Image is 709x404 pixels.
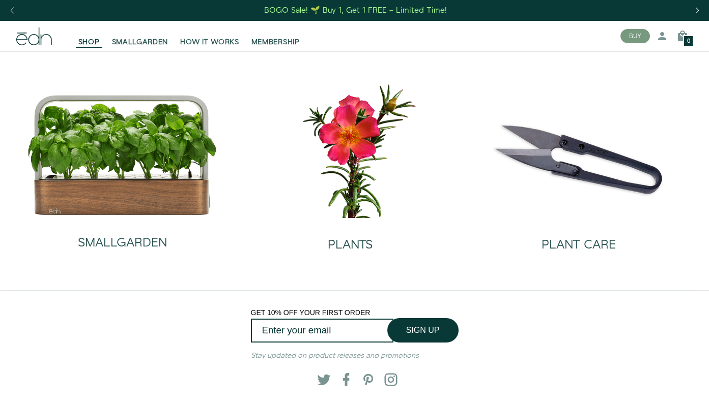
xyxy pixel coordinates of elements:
[78,236,167,250] h2: SMALLGARDEN
[72,25,106,47] a: SHOP
[263,3,448,18] a: BOGO Sale! 🌱 Buy 1, Get 1 FREE – Limited Time!
[473,218,685,260] a: PLANT CARE
[264,5,447,16] div: BOGO Sale! 🌱 Buy 1, Get 1 FREE – Limited Time!
[542,238,616,252] h2: PLANT CARE
[251,351,419,361] em: Stay updated on product releases and promotions
[245,25,306,47] a: MEMBERSHIP
[244,218,456,260] a: PLANTS
[251,37,300,47] span: MEMBERSHIP
[112,37,168,47] span: SMALLGARDEN
[78,37,100,47] span: SHOP
[630,374,699,399] iframe: Opens a widget where you can find more information
[251,308,371,317] span: GET 10% OFF YOUR FIRST ORDER
[251,319,393,343] input: Enter your email
[180,37,239,47] span: HOW IT WORKS
[106,25,175,47] a: SMALLGARDEN
[27,216,218,258] a: SMALLGARDEN
[387,318,459,343] button: SIGN UP
[620,29,650,43] button: BUY
[687,39,690,44] span: 0
[328,238,373,252] h2: PLANTS
[174,25,245,47] a: HOW IT WORKS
